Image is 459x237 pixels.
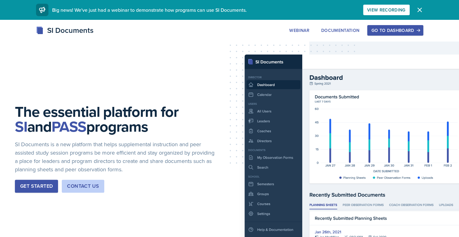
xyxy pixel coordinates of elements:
button: View Recording [363,5,410,15]
div: Go to Dashboard [371,28,419,33]
button: Get Started [15,180,58,193]
div: View Recording [367,7,406,12]
div: SI Documents [36,25,93,36]
button: Webinar [285,25,313,36]
div: Contact Us [67,182,99,190]
span: Big news! We've just had a webinar to demonstrate how programs can use SI Documents. [52,7,247,13]
div: Documentation [321,28,360,33]
div: Get Started [20,182,53,190]
div: Webinar [289,28,309,33]
button: Contact Us [62,180,104,193]
button: Go to Dashboard [367,25,423,36]
button: Documentation [317,25,364,36]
